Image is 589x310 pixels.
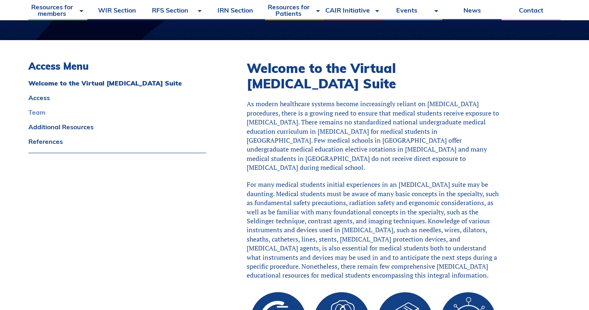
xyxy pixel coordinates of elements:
h3: Access Menu [28,60,206,72]
a: Access [28,94,206,101]
a: Welcome to the Virtual [MEDICAL_DATA] Suite [28,80,206,86]
a: Additional Resources [28,124,206,130]
p: For many medical students initial experiences in an [MEDICAL_DATA] suite may be daunting. Medical... [247,180,500,280]
a: References [28,138,206,145]
a: Team [28,109,206,115]
span: Welcome to the Virtual [MEDICAL_DATA] Suite [247,60,396,92]
span: As modern healthcare systems become increasingly reliant on [MEDICAL_DATA] procedures, there is a... [247,99,499,172]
